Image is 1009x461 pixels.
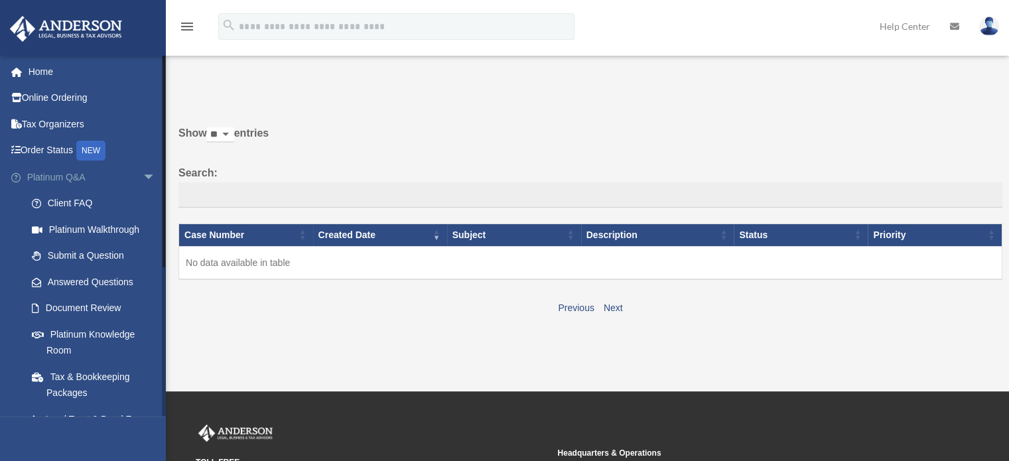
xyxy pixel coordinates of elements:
[19,243,176,269] a: Submit a Question
[222,18,236,33] i: search
[207,127,234,143] select: Showentries
[19,216,176,243] a: Platinum Walkthrough
[19,190,176,217] a: Client FAQ
[557,446,909,460] small: Headquarters & Operations
[9,58,176,85] a: Home
[76,141,105,161] div: NEW
[9,164,176,190] a: Platinum Q&Aarrow_drop_down
[196,425,275,442] img: Anderson Advisors Platinum Portal
[447,224,581,246] th: Subject: activate to sort column ascending
[179,224,313,246] th: Case Number: activate to sort column ascending
[9,137,176,165] a: Order StatusNEW
[19,406,176,432] a: Land Trust & Deed Forum
[6,16,126,42] img: Anderson Advisors Platinum Portal
[581,224,734,246] th: Description: activate to sort column ascending
[19,269,169,295] a: Answered Questions
[604,302,623,313] a: Next
[178,182,1002,208] input: Search:
[143,164,169,191] span: arrow_drop_down
[734,224,868,246] th: Status: activate to sort column ascending
[558,302,594,313] a: Previous
[9,111,176,137] a: Tax Organizers
[179,246,1002,279] td: No data available in table
[179,23,195,34] a: menu
[178,164,1002,208] label: Search:
[19,363,176,406] a: Tax & Bookkeeping Packages
[179,19,195,34] i: menu
[19,321,176,363] a: Platinum Knowledge Room
[868,224,1002,246] th: Priority: activate to sort column ascending
[19,295,176,322] a: Document Review
[178,124,1002,156] label: Show entries
[313,224,447,246] th: Created Date: activate to sort column ascending
[9,85,176,111] a: Online Ordering
[979,17,999,36] img: User Pic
